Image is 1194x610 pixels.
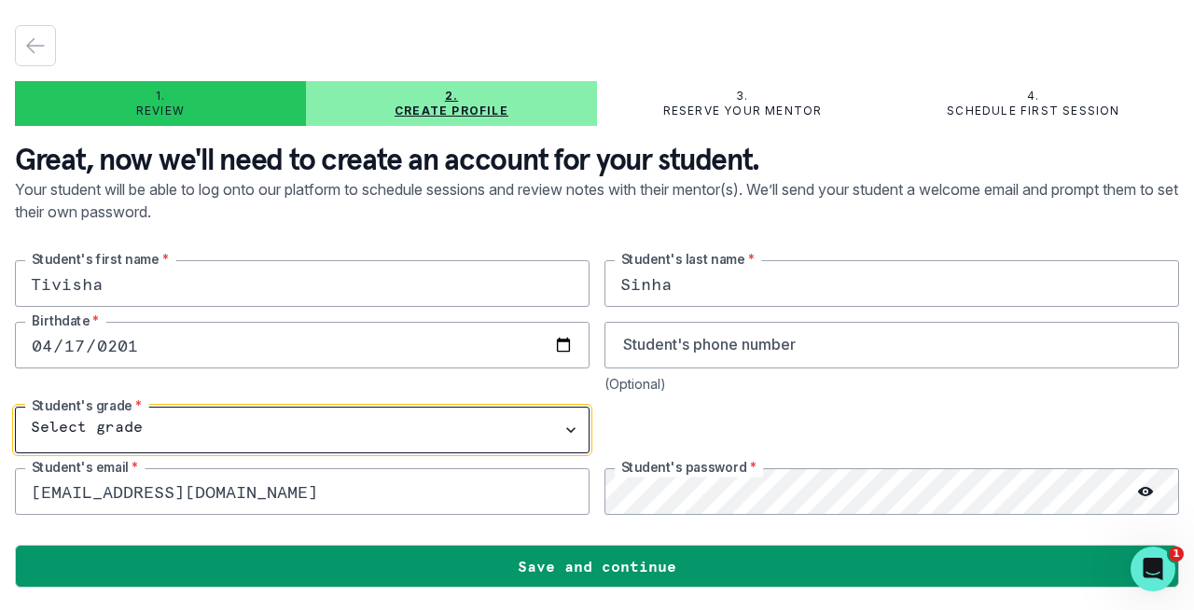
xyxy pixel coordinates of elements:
[1169,547,1184,561] span: 1
[156,89,165,104] p: 1.
[947,104,1119,118] p: Schedule first session
[663,104,823,118] p: Reserve your mentor
[395,104,508,118] p: Create profile
[1131,547,1175,591] iframe: Intercom live chat
[736,89,748,104] p: 3.
[604,376,1179,392] div: (Optional)
[136,104,185,118] p: Review
[15,178,1179,260] p: Your student will be able to log onto our platform to schedule sessions and review notes with the...
[445,89,458,104] p: 2.
[15,545,1179,588] button: Save and continue
[1027,89,1039,104] p: 4.
[15,141,1179,178] p: Great, now we'll need to create an account for your student.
